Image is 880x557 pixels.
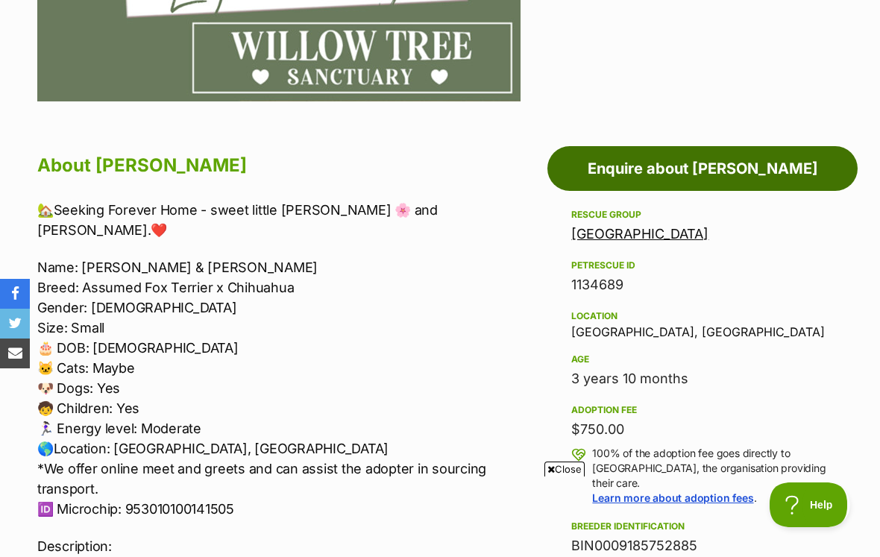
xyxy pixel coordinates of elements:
p: Description: [37,536,524,556]
iframe: Advertisement [78,482,802,550]
div: $750.00 [571,419,834,440]
div: [GEOGRAPHIC_DATA], [GEOGRAPHIC_DATA] [571,307,834,339]
h2: About [PERSON_NAME] [37,149,524,182]
div: 3 years 10 months [571,368,834,389]
div: Adoption fee [571,404,834,416]
a: [GEOGRAPHIC_DATA] [571,226,708,242]
a: Enquire about [PERSON_NAME] [547,146,858,191]
iframe: Help Scout Beacon - Open [770,482,850,527]
div: Rescue group [571,209,834,221]
p: 100% of the adoption fee goes directly to [GEOGRAPHIC_DATA], the organisation providing their car... [592,446,834,506]
div: PetRescue ID [571,259,834,271]
div: Age [571,353,834,365]
span: Close [544,462,585,476]
p: Name: [PERSON_NAME] & [PERSON_NAME] Breed: Assumed Fox Terrier x Chihuahua Gender: [DEMOGRAPHIC_D... [37,257,524,519]
p: 🏡Seeking Forever Home - sweet little [PERSON_NAME] 🌸 and [PERSON_NAME].❤️ [37,200,524,240]
div: 1134689 [571,274,834,295]
div: Location [571,310,834,322]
